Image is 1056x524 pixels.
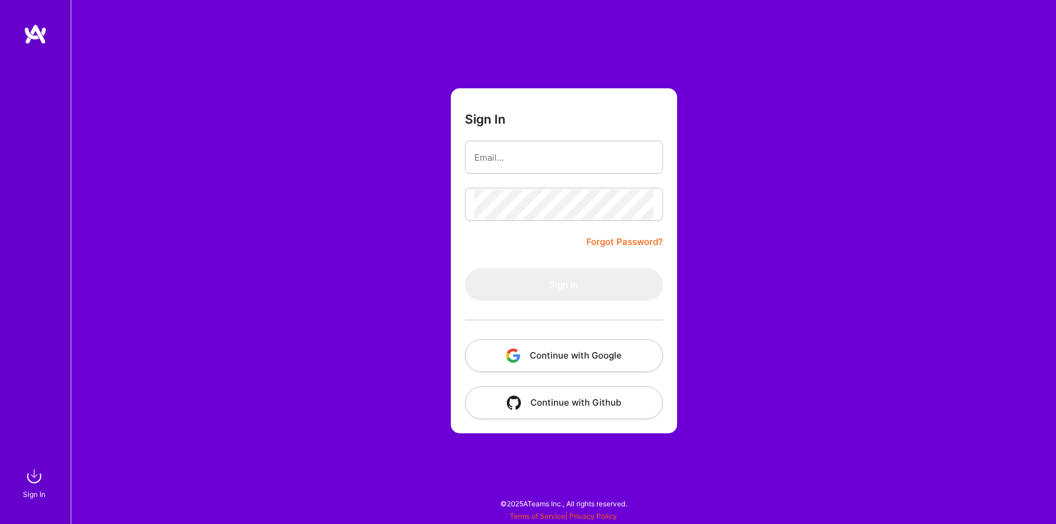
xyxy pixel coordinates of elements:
[71,489,1056,518] div: © 2025 ATeams Inc., All rights reserved.
[474,142,654,173] input: Email...
[510,512,565,520] a: Terms of Service
[465,268,663,301] button: Sign In
[510,512,617,520] span: |
[507,396,521,410] img: icon
[569,512,617,520] a: Privacy Policy
[22,465,46,488] img: sign in
[23,488,45,500] div: Sign In
[586,235,663,249] a: Forgot Password?
[465,112,506,127] h3: Sign In
[24,24,47,45] img: logo
[25,465,46,500] a: sign inSign In
[465,339,663,372] button: Continue with Google
[506,349,520,363] img: icon
[465,386,663,419] button: Continue with Github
